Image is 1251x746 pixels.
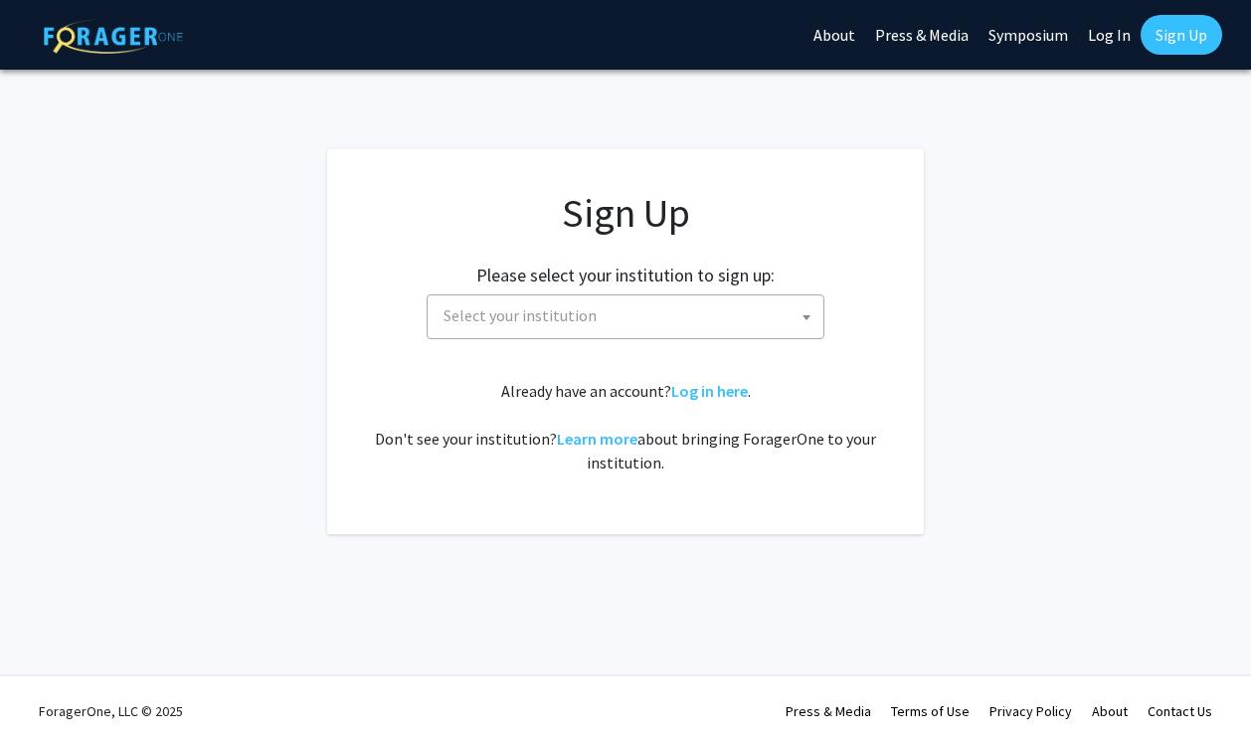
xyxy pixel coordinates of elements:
[891,702,970,720] a: Terms of Use
[367,189,884,237] h1: Sign Up
[989,702,1072,720] a: Privacy Policy
[671,381,748,401] a: Log in here
[1092,702,1128,720] a: About
[427,294,824,339] span: Select your institution
[367,379,884,474] div: Already have an account? . Don't see your institution? about bringing ForagerOne to your institut...
[444,305,597,325] span: Select your institution
[557,429,637,449] a: Learn more about bringing ForagerOne to your institution
[476,265,775,286] h2: Please select your institution to sign up:
[436,295,823,336] span: Select your institution
[44,19,183,54] img: ForagerOne Logo
[1148,702,1212,720] a: Contact Us
[1141,15,1222,55] a: Sign Up
[39,676,183,746] div: ForagerOne, LLC © 2025
[786,702,871,720] a: Press & Media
